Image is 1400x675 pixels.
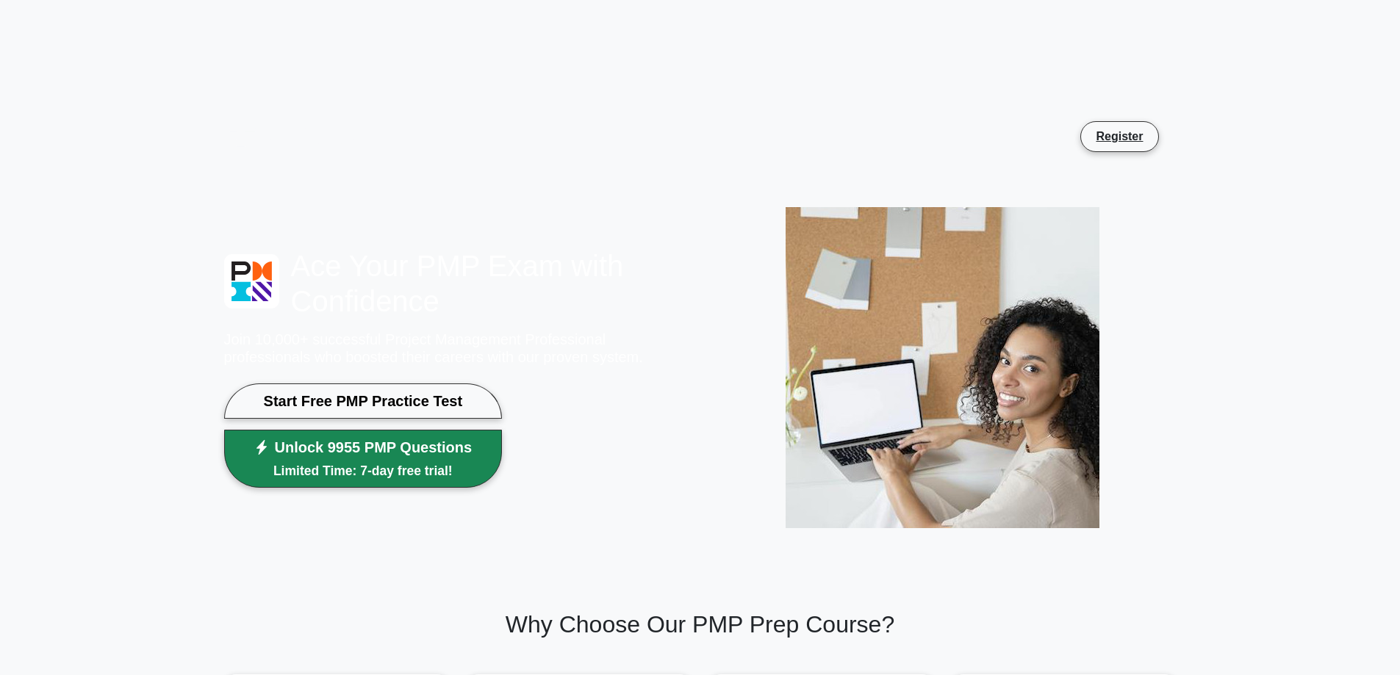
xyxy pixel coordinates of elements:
[224,248,692,319] h1: Ace Your PMP Exam with Confidence
[224,331,692,366] p: Join 10,000+ successful Project Management Professional professionals who boosted their careers w...
[224,430,503,487] a: Unlock 9955 PMP QuestionsLimited Time: 7-day free trial!
[1087,127,1152,145] a: Register
[254,461,473,480] small: Limited Time: 7-day free trial!
[224,383,503,419] a: Start Free PMP Practice Test
[224,610,1177,638] h2: Why Choose Our PMP Prep Course?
